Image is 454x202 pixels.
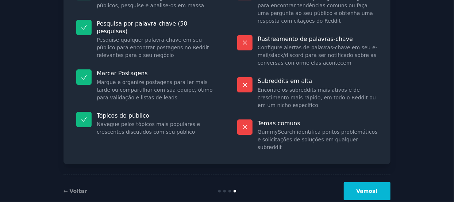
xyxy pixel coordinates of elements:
font: Encontre os subreddits mais ativos e de crescimento mais rápido, em todo o Reddit ou em um nicho ... [258,87,376,108]
font: Vamos! [357,188,378,194]
font: Rastreamento de palavras-chave [258,35,353,42]
font: Marque e organize postagens para ler mais tarde ou compartilhar com sua equipe, ótimo para valida... [97,79,213,100]
font: Marcar Postagens [97,70,148,77]
font: Tópicos do público [97,112,149,119]
font: Temas comuns [258,120,300,127]
font: Configure alertas de palavras-chave em seu e-mail/slack/discord para ser notificado sobre as conv... [258,45,377,66]
font: GummySearch identifica pontos problemáticos e solicitações de soluções em qualquer subreddit [258,129,378,150]
font: Pesquise qualquer palavra-chave em seu público para encontrar postagens no Reddit relevantes para... [97,37,209,58]
font: Pesquisa por palavra-chave (50 pesquisas) [97,20,187,35]
button: Vamos! [344,182,390,200]
font: Navegue pelos tópicos mais populares e crescentes discutidos com seu público [97,121,200,135]
font: Subreddits em alta [258,77,312,84]
a: ← Voltar [64,188,87,194]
